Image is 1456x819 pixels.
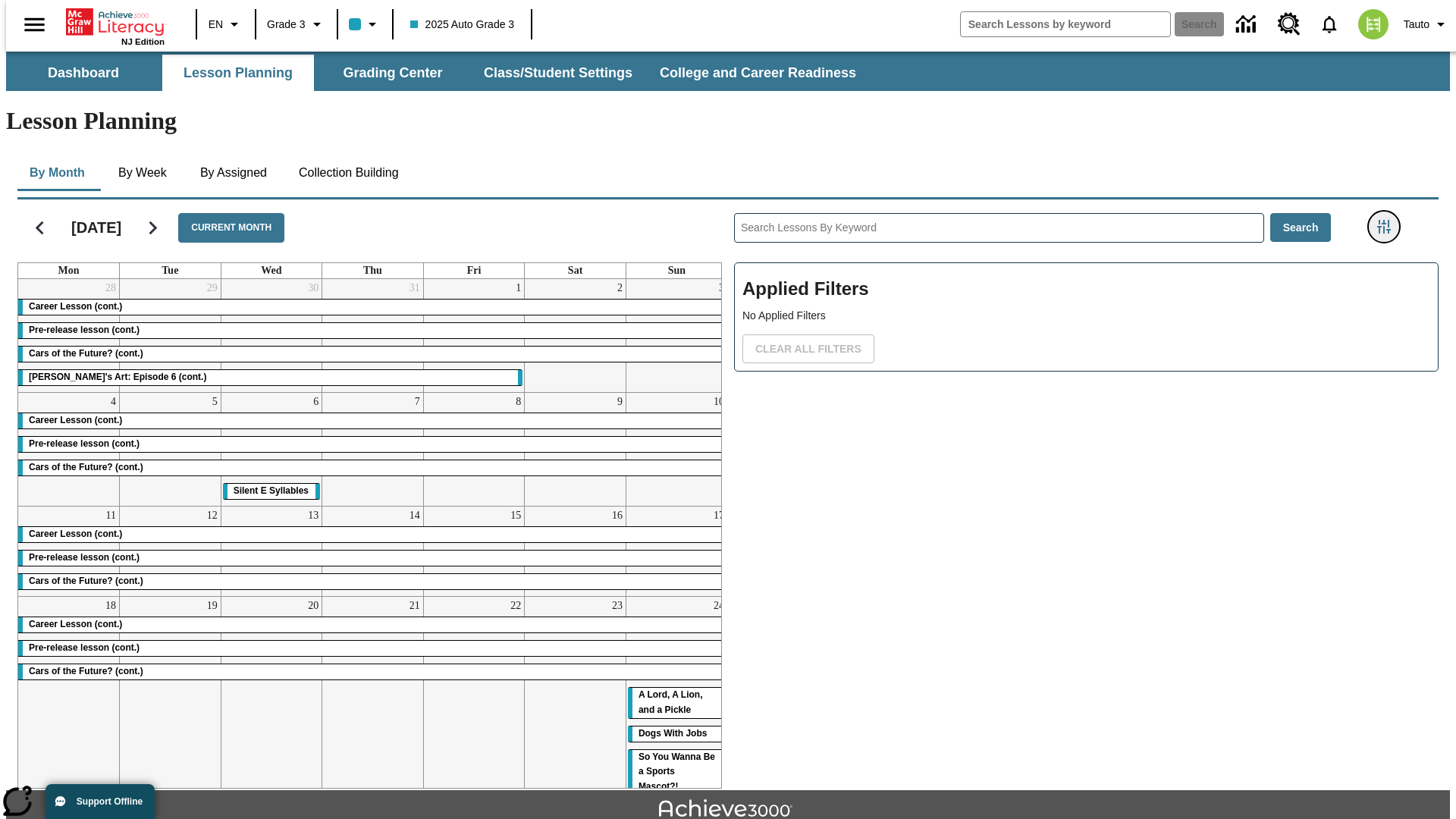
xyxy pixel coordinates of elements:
div: SubNavbar [6,55,870,91]
button: Search [1270,213,1332,243]
button: Current Month [178,213,284,243]
span: Support Offline [77,796,143,807]
a: Tuesday [158,263,181,278]
span: Pre-release lesson (cont.) [29,438,140,449]
td: August 10, 2025 [626,392,727,506]
span: Pre-release lesson (cont.) [29,325,140,335]
button: Lesson Planning [162,55,314,91]
div: Career Lesson (cont.) [18,527,727,542]
td: August 6, 2025 [221,392,322,506]
a: August 16, 2025 [609,507,626,525]
div: Search [722,193,1439,789]
td: July 29, 2025 [120,279,221,393]
input: search field [961,12,1170,36]
span: Pre-release lesson (cont.) [29,642,140,653]
a: August 10, 2025 [711,393,727,411]
h1: Lesson Planning [6,107,1450,135]
a: August 6, 2025 [310,393,322,411]
button: Language: EN, Select a language [202,11,250,38]
span: Grade 3 [267,17,306,33]
td: August 17, 2025 [626,506,727,596]
span: Cars of the Future? (cont.) [29,348,143,359]
span: So You Wanna Be a Sports Mascot?! [639,752,715,792]
span: Pre-release lesson (cont.) [29,552,140,563]
button: Class/Student Settings [472,55,645,91]
a: July 29, 2025 [204,279,221,297]
span: Career Lesson (cont.) [29,301,122,312]
button: Support Offline [45,784,155,819]
div: Dogs With Jobs [628,726,726,742]
div: Cars of the Future? (cont.) [18,574,727,589]
button: By Assigned [188,155,279,191]
button: Dashboard [8,55,159,91]
span: A Lord, A Lion, and a Pickle [639,689,703,715]
button: Profile/Settings [1398,11,1456,38]
a: August 17, 2025 [711,507,727,525]
a: Notifications [1310,5,1349,44]
a: August 19, 2025 [204,597,221,615]
td: August 9, 2025 [525,392,626,506]
button: Filters Side menu [1369,212,1399,242]
span: Tauto [1404,17,1429,33]
a: August 21, 2025 [406,597,423,615]
a: August 8, 2025 [513,393,524,411]
p: No Applied Filters [742,308,1430,324]
h2: [DATE] [71,218,121,237]
a: August 18, 2025 [102,597,119,615]
div: Applied Filters [734,262,1439,372]
a: August 9, 2025 [614,393,626,411]
td: August 8, 2025 [423,392,525,506]
span: Career Lesson (cont.) [29,529,122,539]
img: avatar image [1358,9,1389,39]
h2: Applied Filters [742,271,1430,308]
a: Home [66,7,165,37]
div: Career Lesson (cont.) [18,617,727,632]
td: July 30, 2025 [221,279,322,393]
a: August 13, 2025 [305,507,322,525]
button: Collection Building [287,155,411,191]
td: August 7, 2025 [322,392,424,506]
span: Silent E Syllables [234,485,309,496]
div: Pre-release lesson (cont.) [18,551,727,566]
a: August 22, 2025 [507,597,524,615]
a: Data Center [1227,4,1269,45]
td: August 15, 2025 [423,506,525,596]
a: August 14, 2025 [406,507,423,525]
a: Monday [55,263,83,278]
button: Previous [20,209,59,247]
a: Saturday [565,263,585,278]
a: Resource Center, Will open in new tab [1269,4,1310,45]
span: 2025 Auto Grade 3 [410,17,515,33]
button: Open side menu [12,2,57,47]
a: July 31, 2025 [406,279,423,297]
div: Cars of the Future? (cont.) [18,460,727,475]
td: August 13, 2025 [221,506,322,596]
span: Violet's Art: Episode 6 (cont.) [29,372,206,382]
span: Dogs With Jobs [639,728,708,739]
td: August 1, 2025 [423,279,525,393]
span: Cars of the Future? (cont.) [29,666,143,676]
span: Cars of the Future? (cont.) [29,576,143,586]
span: Cars of the Future? (cont.) [29,462,143,472]
a: August 4, 2025 [108,393,119,411]
div: SubNavbar [6,52,1450,91]
div: Calendar [5,193,722,789]
span: NJ Edition [121,37,165,46]
button: Class color is light blue. Change class color [343,11,388,38]
button: Grade: Grade 3, Select a grade [261,11,332,38]
a: August 24, 2025 [711,597,727,615]
div: Career Lesson (cont.) [18,413,727,428]
button: Next [133,209,172,247]
button: Grading Center [317,55,469,91]
a: August 2, 2025 [614,279,626,297]
div: Cars of the Future? (cont.) [18,664,727,679]
td: August 4, 2025 [18,392,120,506]
a: Thursday [360,263,385,278]
a: Friday [464,263,485,278]
a: August 7, 2025 [412,393,423,411]
a: July 28, 2025 [102,279,119,297]
td: July 31, 2025 [322,279,424,393]
span: EN [209,17,223,33]
input: Search Lessons By Keyword [735,214,1263,242]
td: August 16, 2025 [525,506,626,596]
